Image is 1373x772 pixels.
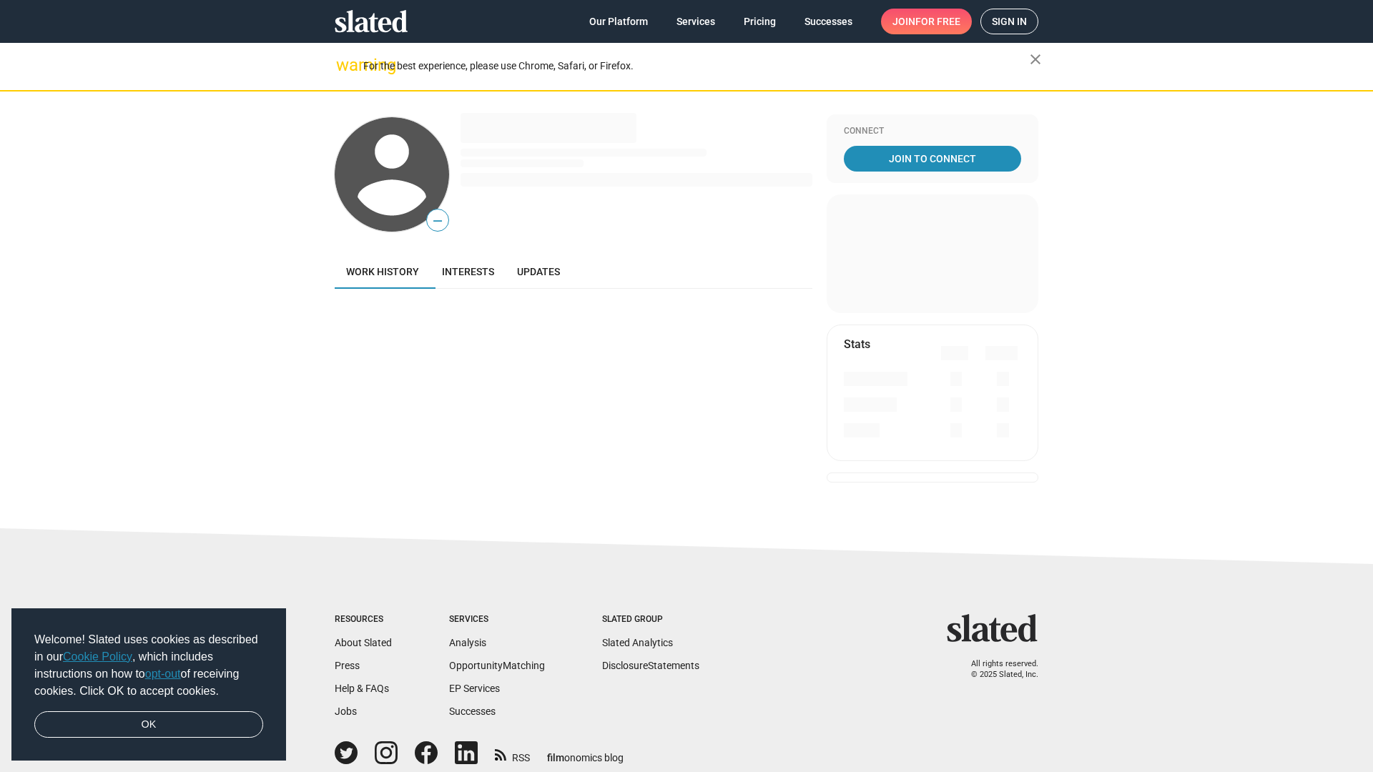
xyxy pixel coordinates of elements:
[804,9,852,34] span: Successes
[793,9,864,34] a: Successes
[915,9,960,34] span: for free
[430,254,506,289] a: Interests
[744,9,776,34] span: Pricing
[363,56,1030,76] div: For the best experience, please use Chrome, Safari, or Firefox.
[844,126,1021,137] div: Connect
[449,683,500,694] a: EP Services
[892,9,960,34] span: Join
[335,254,430,289] a: Work history
[844,337,870,352] mat-card-title: Stats
[980,9,1038,34] a: Sign in
[881,9,972,34] a: Joinfor free
[449,706,496,717] a: Successes
[847,146,1018,172] span: Join To Connect
[335,637,392,648] a: About Slated
[335,614,392,625] div: Resources
[517,266,560,277] span: Updates
[449,660,545,671] a: OpportunityMatching
[335,706,357,717] a: Jobs
[547,740,624,765] a: filmonomics blog
[34,631,263,700] span: Welcome! Slated uses cookies as described in our , which includes instructions on how to of recei...
[665,9,727,34] a: Services
[11,608,286,761] div: cookieconsent
[442,266,494,277] span: Interests
[1027,51,1044,68] mat-icon: close
[335,683,389,694] a: Help & FAQs
[63,650,132,663] a: Cookie Policy
[676,9,715,34] span: Services
[602,614,699,625] div: Slated Group
[732,9,787,34] a: Pricing
[602,637,673,648] a: Slated Analytics
[145,668,181,680] a: opt-out
[449,614,545,625] div: Services
[495,743,530,765] a: RSS
[506,254,571,289] a: Updates
[956,659,1038,680] p: All rights reserved. © 2025 Slated, Inc.
[547,752,564,763] span: film
[335,660,360,671] a: Press
[602,660,699,671] a: DisclosureStatements
[589,9,648,34] span: Our Platform
[427,212,448,230] span: —
[346,266,419,277] span: Work history
[34,711,263,738] a: dismiss cookie message
[844,146,1021,172] a: Join To Connect
[992,9,1027,34] span: Sign in
[449,637,486,648] a: Analysis
[336,56,353,74] mat-icon: warning
[578,9,659,34] a: Our Platform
